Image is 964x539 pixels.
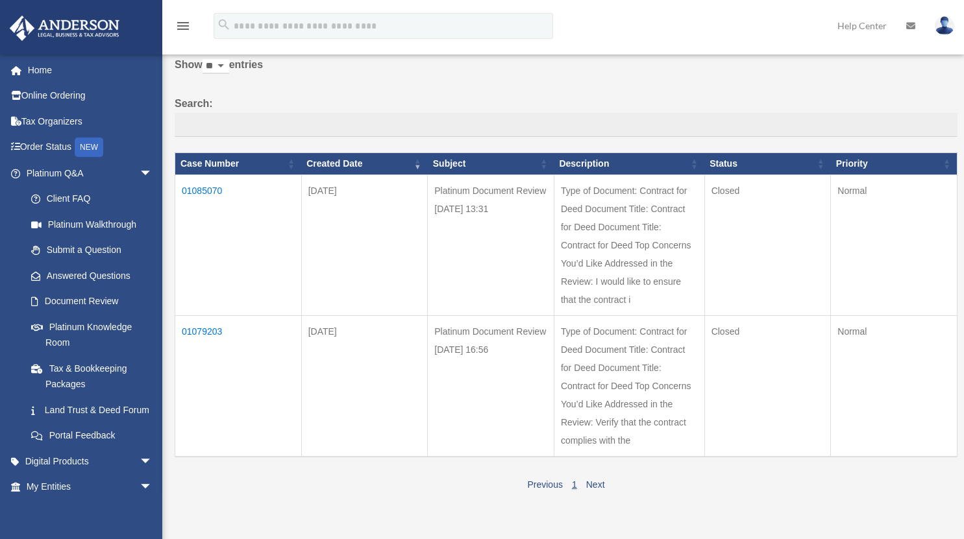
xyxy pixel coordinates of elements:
[18,314,166,355] a: Platinum Knowledge Room
[831,153,958,175] th: Priority: activate to sort column ascending
[140,448,166,475] span: arrow_drop_down
[18,355,166,397] a: Tax & Bookkeeping Packages
[704,175,831,316] td: Closed
[301,316,428,457] td: [DATE]
[18,211,166,237] a: Platinum Walkthrough
[18,397,166,423] a: Land Trust & Deed Forum
[428,316,554,457] td: Platinum Document Review [DATE] 16:56
[18,263,159,289] a: Answered Questions
[140,474,166,501] span: arrow_drop_down
[175,56,958,87] label: Show entries
[9,448,172,474] a: Digital Productsarrow_drop_down
[9,57,172,83] a: Home
[140,160,166,187] span: arrow_drop_down
[586,479,605,490] a: Next
[18,423,166,449] a: Portal Feedback
[9,474,172,500] a: My Entitiesarrow_drop_down
[935,16,954,35] img: User Pic
[704,316,831,457] td: Closed
[554,153,704,175] th: Description: activate to sort column ascending
[428,175,554,316] td: Platinum Document Review [DATE] 13:31
[704,153,831,175] th: Status: activate to sort column ascending
[18,186,166,212] a: Client FAQ
[175,95,958,138] label: Search:
[527,479,562,490] a: Previous
[428,153,554,175] th: Subject: activate to sort column ascending
[554,316,704,457] td: Type of Document: Contract for Deed Document Title: Contract for Deed Document Title: Contract fo...
[301,175,428,316] td: [DATE]
[18,289,166,315] a: Document Review
[9,83,172,109] a: Online Ordering
[9,108,172,134] a: Tax Organizers
[175,153,302,175] th: Case Number: activate to sort column ascending
[175,18,191,34] i: menu
[175,113,958,138] input: Search:
[175,23,191,34] a: menu
[572,479,577,490] a: 1
[6,16,123,41] img: Anderson Advisors Platinum Portal
[554,175,704,316] td: Type of Document: Contract for Deed Document Title: Contract for Deed Document Title: Contract fo...
[203,59,229,74] select: Showentries
[831,316,958,457] td: Normal
[9,134,172,161] a: Order StatusNEW
[18,237,166,263] a: Submit a Question
[75,138,103,157] div: NEW
[217,18,231,32] i: search
[175,316,302,457] td: 01079203
[831,175,958,316] td: Normal
[301,153,428,175] th: Created Date: activate to sort column ascending
[175,175,302,316] td: 01085070
[9,160,166,186] a: Platinum Q&Aarrow_drop_down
